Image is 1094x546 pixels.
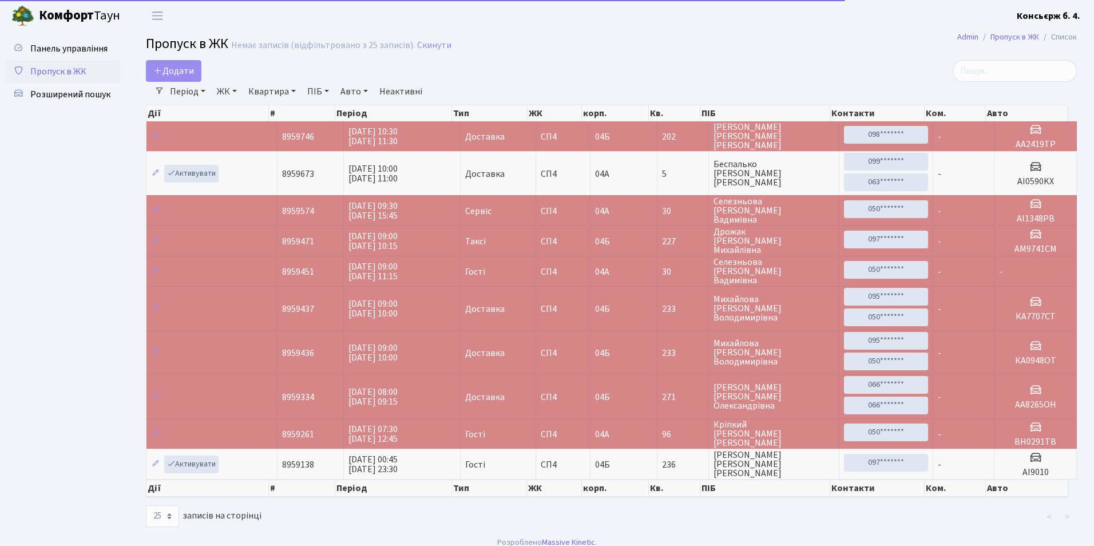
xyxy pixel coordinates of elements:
[335,105,452,121] th: Період
[649,480,700,497] th: Кв.
[714,339,834,366] span: Михайлова [PERSON_NAME] Володимирівна
[303,82,334,101] a: ПІБ
[999,213,1072,224] h5: AI1348РВ
[938,428,941,441] span: -
[465,393,505,402] span: Доставка
[348,200,398,222] span: [DATE] 09:30 [DATE] 15:45
[348,260,398,283] span: [DATE] 09:00 [DATE] 11:15
[6,60,120,83] a: Пропуск в ЖК
[375,82,427,101] a: Неактивні
[662,430,704,439] span: 96
[465,237,486,246] span: Таксі
[39,6,94,25] b: Комфорт
[595,168,609,180] span: 04А
[528,105,582,121] th: ЖК
[146,505,261,527] label: записів на сторінці
[714,383,834,410] span: [PERSON_NAME] [PERSON_NAME] Олександрівна
[541,430,585,439] span: СП4
[662,460,704,469] span: 236
[830,105,924,121] th: Контакти
[938,391,941,403] span: -
[714,450,834,478] span: [PERSON_NAME] [PERSON_NAME] [PERSON_NAME]
[999,467,1072,478] h5: АІ9010
[335,480,452,497] th: Період
[662,267,704,276] span: 30
[714,295,834,322] span: Михайлова [PERSON_NAME] Володимирівна
[165,82,210,101] a: Період
[1017,10,1080,22] b: Консьєрж б. 4.
[282,347,314,359] span: 8959436
[957,31,978,43] a: Admin
[541,207,585,216] span: СП4
[282,205,314,217] span: 8959574
[582,480,649,497] th: корп.
[465,207,491,216] span: Сервіс
[282,428,314,441] span: 8959261
[465,267,485,276] span: Гості
[269,480,335,497] th: #
[452,105,527,121] th: Тип
[348,163,398,185] span: [DATE] 10:00 [DATE] 11:00
[999,266,1002,278] span: -
[146,505,179,527] select: записів на сторінці
[282,458,314,471] span: 8959138
[938,168,941,180] span: -
[1017,9,1080,23] a: Консьєрж б. 4.
[143,6,172,25] button: Переключити навігацію
[925,105,986,121] th: Ком.
[986,105,1068,121] th: Авто
[6,37,120,60] a: Панель управління
[452,480,527,497] th: Тип
[282,266,314,278] span: 8959451
[541,304,585,314] span: СП4
[990,31,1039,43] a: Пропуск в ЖК
[953,60,1077,82] input: Пошук...
[938,130,941,143] span: -
[231,40,415,51] div: Немає записів (відфільтровано з 25 записів).
[662,349,704,358] span: 233
[938,205,941,217] span: -
[30,88,110,101] span: Розширений пошук
[282,391,314,403] span: 8959334
[714,160,834,187] span: Беспалько [PERSON_NAME] [PERSON_NAME]
[999,244,1072,255] h5: АМ9741СМ
[336,82,372,101] a: Авто
[714,420,834,448] span: Кріпкий [PERSON_NAME] [PERSON_NAME]
[595,391,610,403] span: 04Б
[595,130,610,143] span: 04Б
[700,480,830,497] th: ПІБ
[146,105,269,121] th: Дії
[39,6,120,26] span: Таун
[595,266,609,278] span: 04А
[662,132,704,141] span: 202
[348,342,398,364] span: [DATE] 09:00 [DATE] 10:00
[348,298,398,320] span: [DATE] 09:00 [DATE] 10:00
[714,258,834,285] span: Селезньова [PERSON_NAME] Вадимівна
[30,65,86,78] span: Пропуск в ЖК
[541,393,585,402] span: СП4
[541,460,585,469] span: СП4
[212,82,241,101] a: ЖК
[269,105,335,121] th: #
[830,480,924,497] th: Контакти
[925,480,986,497] th: Ком.
[662,169,704,179] span: 5
[348,125,398,148] span: [DATE] 10:30 [DATE] 11:30
[282,168,314,180] span: 8959673
[282,235,314,248] span: 8959471
[282,303,314,315] span: 8959437
[348,453,398,476] span: [DATE] 00:45 [DATE] 23:30
[662,393,704,402] span: 271
[282,130,314,143] span: 8959746
[938,347,941,359] span: -
[999,399,1072,410] h5: АА8265ОН
[153,65,194,77] span: Додати
[465,169,505,179] span: Доставка
[348,230,398,252] span: [DATE] 09:00 [DATE] 10:15
[662,304,704,314] span: 233
[541,349,585,358] span: СП4
[999,355,1072,366] h5: КА0948ОТ
[595,205,609,217] span: 04А
[348,386,398,408] span: [DATE] 08:00 [DATE] 09:15
[541,169,585,179] span: СП4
